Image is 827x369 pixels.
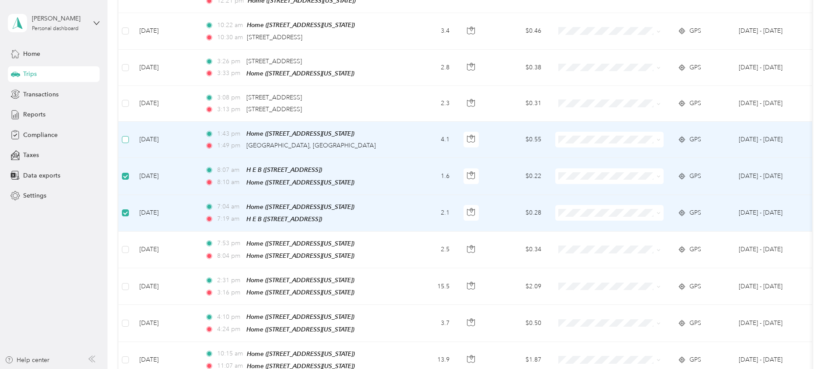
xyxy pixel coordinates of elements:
[217,251,242,261] span: 8:04 pm
[689,282,701,291] span: GPS
[732,158,811,195] td: Sep 16 - 30, 2025
[217,129,242,139] span: 1:43 pm
[487,50,548,86] td: $0.38
[23,90,59,99] span: Transactions
[217,288,242,297] span: 3:16 pm
[32,14,87,23] div: [PERSON_NAME]
[732,122,811,158] td: Sep 16 - 30, 2025
[246,70,354,77] span: Home ([STREET_ADDRESS][US_STATE])
[247,21,355,28] span: Home ([STREET_ADDRESS][US_STATE])
[399,195,457,232] td: 2.1
[132,305,198,342] td: [DATE]
[246,106,302,113] span: [STREET_ADDRESS]
[246,215,322,222] span: H E B ([STREET_ADDRESS])
[399,232,457,268] td: 2.5
[732,50,811,86] td: Sep 16 - 30, 2025
[247,350,355,357] span: Home ([STREET_ADDRESS][US_STATE])
[217,20,243,30] span: 10:22 am
[399,122,457,158] td: 4.1
[246,289,354,296] span: Home ([STREET_ADDRESS][US_STATE])
[217,141,242,150] span: 1:49 pm
[247,34,302,41] span: [STREET_ADDRESS]
[23,191,46,200] span: Settings
[487,158,548,195] td: $0.22
[689,355,701,365] span: GPS
[217,57,242,66] span: 3:26 pm
[487,13,548,49] td: $0.46
[689,26,701,36] span: GPS
[487,268,548,305] td: $2.09
[399,13,457,49] td: 3.4
[217,68,242,78] span: 3:33 pm
[246,130,354,137] span: Home ([STREET_ADDRESS][US_STATE])
[23,49,40,58] span: Home
[132,195,198,232] td: [DATE]
[732,268,811,305] td: Sep 16 - 30, 2025
[32,26,79,31] div: Personal dashboard
[217,33,243,42] span: 10:30 am
[246,166,322,173] span: H E B ([STREET_ADDRESS])
[246,142,376,149] span: [GEOGRAPHIC_DATA], [GEOGRAPHIC_DATA]
[246,203,354,210] span: Home ([STREET_ADDRESS][US_STATE])
[399,50,457,86] td: 2.8
[487,232,548,268] td: $0.34
[689,135,701,144] span: GPS
[246,58,302,65] span: [STREET_ADDRESS]
[132,158,198,195] td: [DATE]
[732,195,811,232] td: Sep 16 - 30, 2025
[23,150,39,160] span: Taxes
[689,171,701,181] span: GPS
[5,355,49,365] button: Help center
[732,305,811,342] td: Sep 16 - 30, 2025
[217,93,242,102] span: 3:08 pm
[23,171,60,180] span: Data exports
[217,239,242,248] span: 7:53 pm
[689,99,701,108] span: GPS
[689,245,701,254] span: GPS
[132,122,198,158] td: [DATE]
[399,158,457,195] td: 1.6
[487,86,548,122] td: $0.31
[246,240,354,247] span: Home ([STREET_ADDRESS][US_STATE])
[217,165,242,175] span: 8:07 am
[778,320,827,369] iframe: Everlance-gr Chat Button Frame
[217,178,242,187] span: 8:10 am
[399,268,457,305] td: 15.5
[246,326,354,333] span: Home ([STREET_ADDRESS][US_STATE])
[217,312,242,322] span: 4:10 pm
[217,214,242,224] span: 7:19 am
[217,276,242,285] span: 2:31 pm
[217,105,242,114] span: 3:13 pm
[132,232,198,268] td: [DATE]
[689,63,701,72] span: GPS
[732,13,811,49] td: Sep 16 - 30, 2025
[246,277,354,284] span: Home ([STREET_ADDRESS][US_STATE])
[23,130,58,140] span: Compliance
[246,313,354,320] span: Home ([STREET_ADDRESS][US_STATE])
[246,94,302,101] span: [STREET_ADDRESS]
[732,86,811,122] td: Sep 16 - 30, 2025
[399,86,457,122] td: 2.3
[487,195,548,232] td: $0.28
[23,69,37,79] span: Trips
[217,202,242,212] span: 7:04 am
[217,325,242,334] span: 4:24 pm
[487,122,548,158] td: $0.55
[132,86,198,122] td: [DATE]
[732,232,811,268] td: Sep 16 - 30, 2025
[689,208,701,218] span: GPS
[132,50,198,86] td: [DATE]
[689,318,701,328] span: GPS
[217,349,243,359] span: 10:15 am
[132,13,198,49] td: [DATE]
[132,268,198,305] td: [DATE]
[487,305,548,342] td: $0.50
[246,252,354,259] span: Home ([STREET_ADDRESS][US_STATE])
[23,110,45,119] span: Reports
[246,179,354,186] span: Home ([STREET_ADDRESS][US_STATE])
[399,305,457,342] td: 3.7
